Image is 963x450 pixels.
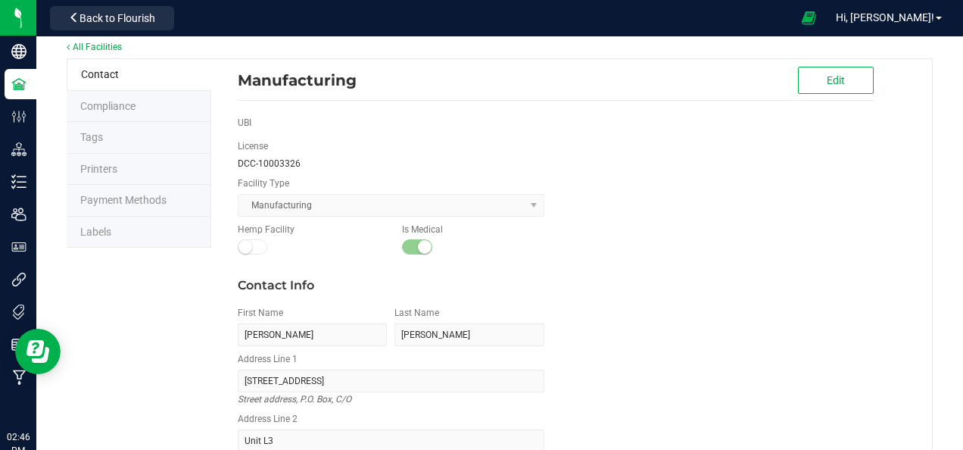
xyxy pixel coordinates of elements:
inline-svg: Reports [11,337,26,352]
span: Back to Flourish [79,12,155,24]
span: DCC-10003326 [238,158,301,169]
label: UBI [238,116,251,130]
inline-svg: Configuration [11,109,26,124]
span: Hi, [PERSON_NAME]! [836,11,934,23]
input: Address [238,370,544,392]
i: Street address, P.O. Box, C/O [238,390,351,408]
inline-svg: Inventory [11,174,26,189]
label: License [238,139,268,153]
span: Edit [827,74,845,86]
button: Edit [798,67,874,94]
span: Tags [80,131,103,143]
input: First name [238,323,388,346]
label: Facility Type [238,177,289,190]
button: Back to Flourish [50,6,174,30]
span: Label Maker [80,226,111,238]
span: Contact [81,68,119,80]
input: Last name [394,323,544,346]
label: Is Medical [402,223,443,236]
inline-svg: Users [11,207,26,222]
inline-svg: Integrations [11,272,26,287]
a: All Facilities [67,42,122,52]
div: Contact Info [238,277,544,295]
span: Printers [80,163,117,175]
inline-svg: Tags [11,305,26,320]
label: Address Line 1 [238,352,298,366]
iframe: Resource center [15,329,61,374]
inline-svg: Facilities [11,77,26,92]
inline-svg: Manufacturing [11,370,26,385]
inline-svg: User Roles [11,239,26,255]
label: First Name [238,306,283,320]
label: Last Name [394,306,439,320]
span: State Registry [80,100,136,112]
span: Open Ecommerce Menu [792,3,826,33]
label: Hemp Facility [238,223,295,236]
label: Address Line 2 [238,412,298,426]
inline-svg: Distribution [11,142,26,157]
inline-svg: Company [11,44,26,59]
div: Manufacturing [238,69,775,92]
span: Payment Methods [80,194,167,206]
